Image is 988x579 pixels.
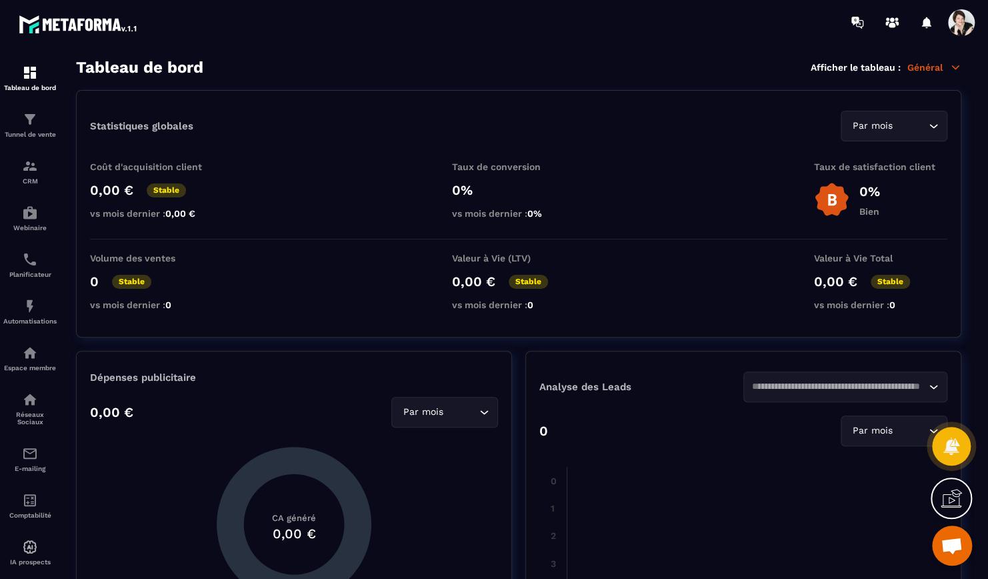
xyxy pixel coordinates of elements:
[859,206,880,217] p: Bien
[19,12,139,36] img: logo
[871,275,910,289] p: Stable
[509,275,548,289] p: Stable
[76,58,203,77] h3: Tableau de bord
[859,183,880,199] p: 0%
[849,119,895,133] span: Par mois
[3,436,57,482] a: emailemailE-mailing
[3,195,57,241] a: automationsautomationsWebinaire
[811,62,901,73] p: Afficher le tableau :
[3,131,57,138] p: Tunnel de vente
[22,345,38,361] img: automations
[22,539,38,555] img: automations
[90,372,498,384] p: Dépenses publicitaire
[90,253,223,263] p: Volume des ventes
[3,177,57,185] p: CRM
[112,275,151,289] p: Stable
[895,424,925,438] input: Search for option
[3,241,57,288] a: schedulerschedulerPlanificateur
[400,405,446,420] span: Par mois
[452,300,585,310] p: vs mois dernier :
[22,298,38,314] img: automations
[841,111,947,141] div: Search for option
[814,273,857,289] p: 0,00 €
[3,558,57,566] p: IA prospects
[527,208,542,219] span: 0%
[22,65,38,81] img: formation
[3,55,57,101] a: formationformationTableau de bord
[3,271,57,278] p: Planificateur
[752,380,925,394] input: Search for option
[527,300,533,310] span: 0
[3,101,57,148] a: formationformationTunnel de vente
[3,288,57,335] a: automationsautomationsAutomatisations
[3,465,57,472] p: E-mailing
[3,318,57,325] p: Automatisations
[551,503,555,514] tspan: 1
[90,300,223,310] p: vs mois dernier :
[3,512,57,519] p: Comptabilité
[3,382,57,436] a: social-networksocial-networkRéseaux Sociaux
[22,251,38,267] img: scheduler
[22,158,38,174] img: formation
[889,300,895,310] span: 0
[452,253,585,263] p: Valeur à Vie (LTV)
[551,476,557,486] tspan: 0
[3,84,57,91] p: Tableau de bord
[3,411,57,426] p: Réseaux Sociaux
[895,119,925,133] input: Search for option
[452,208,585,219] p: vs mois dernier :
[147,183,186,197] p: Stable
[90,182,133,198] p: 0,00 €
[22,446,38,462] img: email
[743,372,947,402] div: Search for option
[90,208,223,219] p: vs mois dernier :
[3,148,57,195] a: formationformationCRM
[446,405,476,420] input: Search for option
[814,300,947,310] p: vs mois dernier :
[165,208,195,219] span: 0,00 €
[814,253,947,263] p: Valeur à Vie Total
[90,161,223,172] p: Coût d'acquisition client
[539,381,743,393] p: Analyse des Leads
[849,424,895,438] span: Par mois
[22,492,38,508] img: accountant
[90,273,99,289] p: 0
[3,335,57,382] a: automationsautomationsEspace membre
[551,558,556,569] tspan: 3
[165,300,171,310] span: 0
[22,205,38,221] img: automations
[841,416,947,446] div: Search for option
[932,526,972,566] a: Ouvrir le chat
[452,182,585,198] p: 0%
[551,530,556,541] tspan: 2
[90,404,133,420] p: 0,00 €
[391,397,498,428] div: Search for option
[814,161,947,172] p: Taux de satisfaction client
[452,273,495,289] p: 0,00 €
[907,61,961,73] p: Général
[3,224,57,231] p: Webinaire
[3,482,57,529] a: accountantaccountantComptabilité
[814,182,849,217] img: b-badge-o.b3b20ee6.svg
[90,120,193,132] p: Statistiques globales
[539,423,548,439] p: 0
[3,364,57,372] p: Espace membre
[452,161,585,172] p: Taux de conversion
[22,392,38,408] img: social-network
[22,111,38,127] img: formation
